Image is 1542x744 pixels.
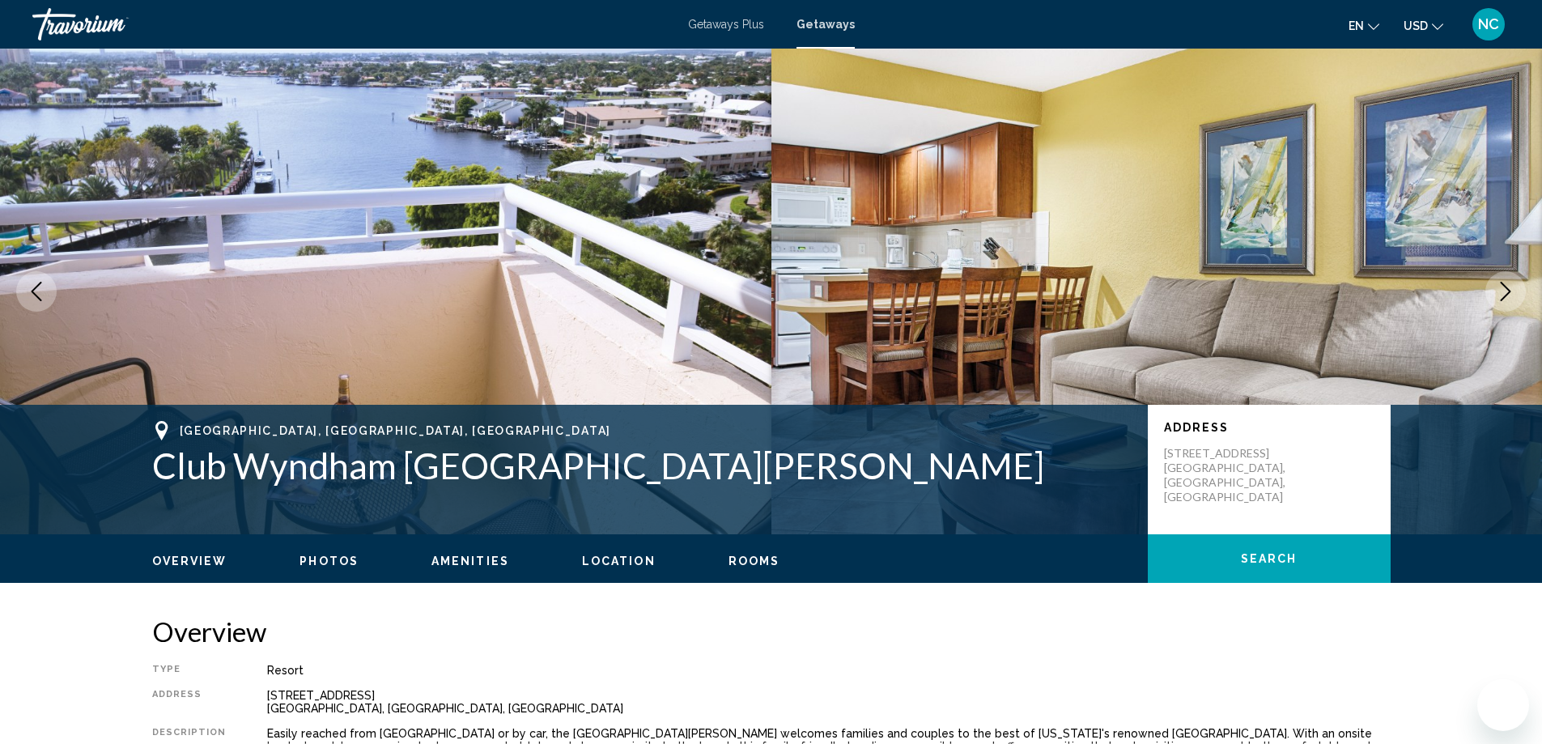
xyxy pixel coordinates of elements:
span: Location [582,555,656,568]
button: Location [582,554,656,568]
span: Rooms [729,555,780,568]
div: Address [152,689,227,715]
button: Search [1148,534,1391,583]
span: NC [1478,16,1499,32]
span: Overview [152,555,227,568]
div: Resort [267,664,1391,677]
button: Change language [1349,14,1379,37]
div: Type [152,664,227,677]
a: Getaways Plus [688,18,764,31]
button: Amenities [431,554,509,568]
h1: Club Wyndham [GEOGRAPHIC_DATA][PERSON_NAME] [152,444,1132,487]
span: Amenities [431,555,509,568]
span: en [1349,19,1364,32]
div: [STREET_ADDRESS] [GEOGRAPHIC_DATA], [GEOGRAPHIC_DATA], [GEOGRAPHIC_DATA] [267,689,1391,715]
button: Overview [152,554,227,568]
button: Photos [299,554,359,568]
span: [GEOGRAPHIC_DATA], [GEOGRAPHIC_DATA], [GEOGRAPHIC_DATA] [180,424,611,437]
button: Rooms [729,554,780,568]
iframe: Button to launch messaging window [1477,679,1529,731]
button: Next image [1485,271,1526,312]
button: Previous image [16,271,57,312]
h2: Overview [152,615,1391,648]
span: Photos [299,555,359,568]
span: USD [1404,19,1428,32]
span: Search [1241,553,1298,566]
p: [STREET_ADDRESS] [GEOGRAPHIC_DATA], [GEOGRAPHIC_DATA], [GEOGRAPHIC_DATA] [1164,446,1293,504]
button: Change currency [1404,14,1443,37]
a: Getaways [796,18,855,31]
p: Address [1164,421,1374,434]
a: Travorium [32,8,672,40]
button: User Menu [1468,7,1510,41]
